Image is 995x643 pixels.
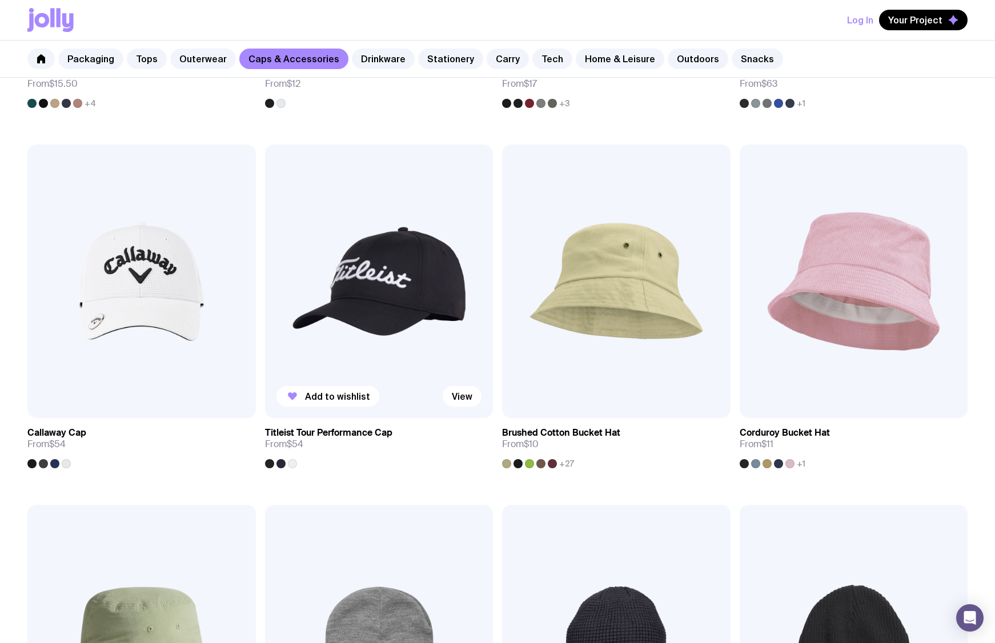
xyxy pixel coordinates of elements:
h3: Brushed Cotton Bucket Hat [502,427,620,439]
a: Callaway CapFrom$54 [27,418,256,468]
a: Tech [532,49,572,69]
span: $12 [287,78,300,90]
a: Tops [127,49,167,69]
span: Add to wishlist [305,391,370,402]
span: $54 [287,438,303,450]
span: From [502,78,537,90]
button: Your Project [879,10,968,30]
h3: Corduroy Bucket Hat [740,427,830,439]
button: Add to wishlist [276,386,379,407]
a: Home & Leisure [576,49,664,69]
span: $10 [524,438,539,450]
a: Titleist Tour Performance CapFrom$54 [265,418,494,468]
span: +1 [797,99,805,108]
a: Sports CapFrom$12 [265,58,494,108]
span: From [27,439,66,450]
a: Sonic Trucker CapFrom$17+3 [502,58,731,108]
a: Drinkware [352,49,415,69]
h3: Titleist Tour Performance Cap [265,427,392,439]
button: Log In [847,10,873,30]
span: +3 [559,99,570,108]
div: Open Intercom Messenger [956,604,984,632]
span: From [265,439,303,450]
a: Stationery [418,49,483,69]
a: Nike Swoosh CapFrom$63+1 [740,58,968,108]
a: Carry [487,49,529,69]
span: $11 [761,438,773,450]
span: Your Project [888,14,942,26]
span: +27 [559,459,574,468]
a: Outdoors [668,49,728,69]
span: $54 [49,438,66,450]
span: +1 [797,459,805,468]
span: From [740,78,777,90]
a: Corduroy CapFrom$15.50+4 [27,58,256,108]
span: From [502,439,539,450]
a: Outerwear [170,49,236,69]
span: From [740,439,773,450]
a: Corduroy Bucket HatFrom$11+1 [740,418,968,468]
span: +4 [85,99,96,108]
span: From [265,78,300,90]
span: $15.50 [49,78,78,90]
span: $63 [761,78,777,90]
span: From [27,78,78,90]
a: Snacks [732,49,783,69]
a: Caps & Accessories [239,49,348,69]
span: $17 [524,78,537,90]
a: View [443,386,482,407]
a: Brushed Cotton Bucket HatFrom$10+27 [502,418,731,468]
h3: Callaway Cap [27,427,86,439]
a: Packaging [58,49,123,69]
